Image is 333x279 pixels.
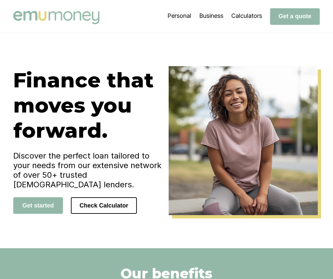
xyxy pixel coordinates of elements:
[71,197,137,214] button: Check Calculator
[13,202,63,209] a: Get started
[13,68,167,143] h1: Finance that moves you forward.
[71,202,137,209] a: Check Calculator
[169,66,318,215] img: Emu Money Home
[13,197,63,214] button: Get started
[270,8,320,25] button: Get a quote
[13,11,99,24] img: Emu Money logo
[270,13,320,20] a: Get a quote
[13,151,167,189] h4: Discover the perfect loan tailored to your needs from our extensive network of over 50+ trusted [...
